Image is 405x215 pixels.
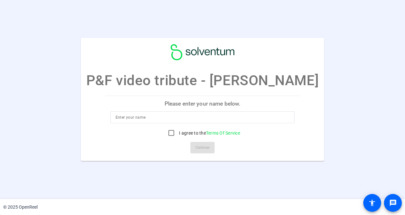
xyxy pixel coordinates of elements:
a: Terms Of Service [206,130,240,136]
img: company-logo [171,44,234,60]
label: I agree to the [178,130,240,136]
p: P&F video tribute - [PERSON_NAME] [86,70,319,91]
mat-icon: message [389,199,397,207]
div: © 2025 OpenReel [3,204,38,211]
mat-icon: accessibility [368,199,376,207]
input: Enter your name [116,114,290,121]
p: Please enter your name below. [105,96,300,111]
